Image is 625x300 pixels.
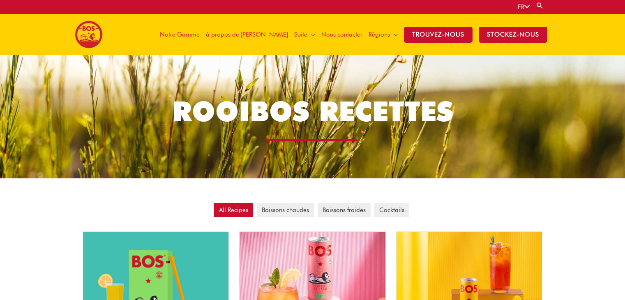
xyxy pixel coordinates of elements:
li: All Recipes [214,203,253,217]
a: Nous contacter [318,14,365,55]
img: BOS logo finals-200px [75,21,103,48]
a: FR [518,3,530,11]
a: TROUVEZ-NOUS [401,14,475,55]
span: Nous contacter [321,22,362,47]
span: à propos de [PERSON_NAME] [206,22,288,47]
li: Boissons chaudes [257,203,314,217]
li: Cocktails [374,203,409,217]
a: Notre Gamme [157,14,203,55]
a: Régions [365,14,401,55]
nav: Site Navigation [150,14,550,55]
a: Search button [536,2,544,9]
a: à propos de [PERSON_NAME] [203,14,291,55]
span: Suite [294,22,307,47]
span: Régions [369,22,390,47]
span: TROUVEZ-NOUS [404,27,473,43]
h1: Rooibos Recettes [87,92,538,131]
li: Boissons froides [318,203,371,217]
a: stockez-nous [475,14,550,55]
span: Notre Gamme [160,22,200,47]
a: Suite [291,14,318,55]
span: stockez-nous [479,27,547,43]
